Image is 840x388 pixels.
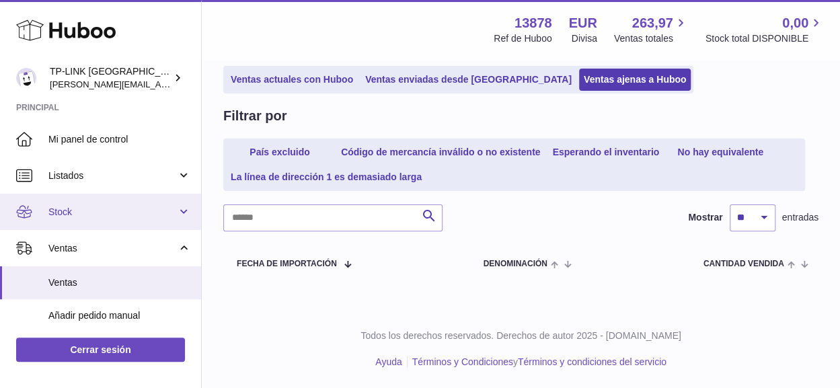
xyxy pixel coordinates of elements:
[547,141,664,163] a: Esperando el inventario
[375,356,402,367] a: Ayuda
[48,242,177,255] span: Ventas
[632,14,673,32] span: 263,97
[48,169,177,182] span: Listados
[223,107,287,125] h2: Filtrar por
[705,32,824,45] span: Stock total DISPONIBLE
[614,14,689,45] a: 263,97 Ventas totales
[614,32,689,45] span: Ventas totales
[579,69,691,91] a: Ventas ajenas a Huboo
[666,141,774,163] a: No hay equivalente
[16,68,36,88] img: celia.yan@tp-link.com
[213,329,829,342] p: Todos los derechos reservados. Derechos de autor 2025 - [DOMAIN_NAME]
[50,79,270,89] span: [PERSON_NAME][EMAIL_ADDRESS][DOMAIN_NAME]
[494,32,551,45] div: Ref de Huboo
[412,356,513,367] a: Términos y Condiciones
[483,260,547,268] span: Denominación
[48,133,191,146] span: Mi panel de control
[48,276,191,289] span: Ventas
[518,356,666,367] a: Términos y condiciones del servicio
[705,14,824,45] a: 0,00 Stock total DISPONIBLE
[688,211,722,224] label: Mostrar
[703,260,784,268] span: Cantidad vendida
[782,211,818,224] span: entradas
[226,141,334,163] a: País excluido
[48,309,191,322] span: Añadir pedido manual
[16,338,185,362] a: Cerrar sesión
[514,14,552,32] strong: 13878
[408,356,666,368] li: y
[360,69,576,91] a: Ventas enviadas desde [GEOGRAPHIC_DATA]
[226,166,426,188] a: La línea de dirección 1 es demasiado larga
[48,206,177,219] span: Stock
[782,14,808,32] span: 0,00
[237,260,337,268] span: Fecha de importación
[572,32,597,45] div: Divisa
[336,141,545,163] a: Código de mercancía inválido o no existente
[50,65,171,91] div: TP-LINK [GEOGRAPHIC_DATA], SOCIEDAD LIMITADA
[569,14,597,32] strong: EUR
[226,69,358,91] a: Ventas actuales con Huboo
